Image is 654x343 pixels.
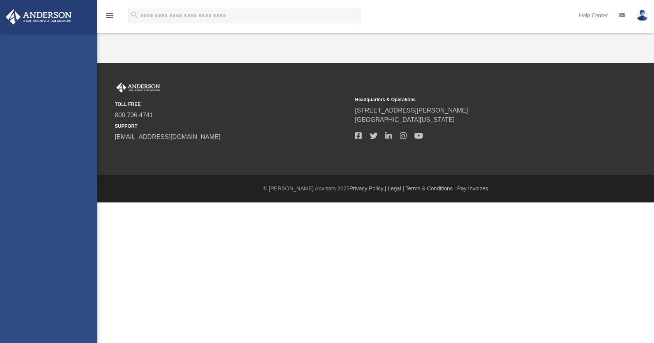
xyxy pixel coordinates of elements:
a: [GEOGRAPHIC_DATA][US_STATE] [355,116,455,123]
small: SUPPORT [115,123,350,130]
a: Terms & Conditions | [406,185,456,192]
a: Privacy Policy | [350,185,387,192]
small: TOLL FREE [115,101,350,108]
i: search [130,11,139,19]
img: Anderson Advisors Platinum Portal [115,83,162,93]
a: Legal | [388,185,404,192]
a: menu [105,15,114,20]
div: © [PERSON_NAME] Advisors 2025 [97,185,654,193]
small: Headquarters & Operations [355,96,590,103]
img: Anderson Advisors Platinum Portal [4,9,74,25]
a: [STREET_ADDRESS][PERSON_NAME] [355,107,468,114]
img: User Pic [636,10,648,21]
a: Pay Invoices [457,185,488,192]
a: [EMAIL_ADDRESS][DOMAIN_NAME] [115,134,220,140]
a: 800.706.4741 [115,112,153,118]
i: menu [105,11,114,20]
